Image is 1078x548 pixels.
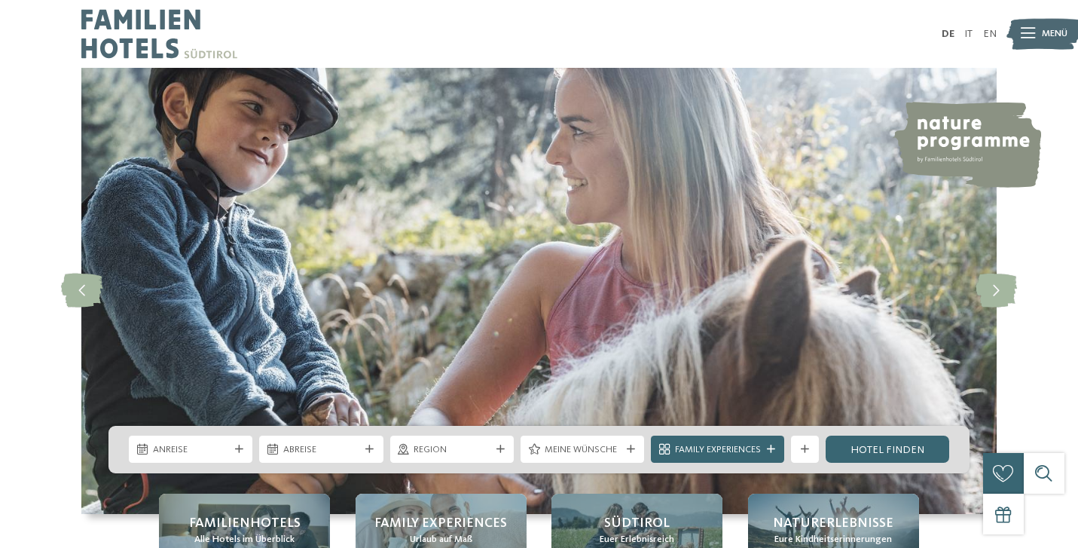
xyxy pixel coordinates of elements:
span: Family Experiences [675,443,761,457]
a: Hotel finden [826,436,949,463]
img: Familienhotels Südtirol: The happy family places [81,68,997,514]
span: Euer Erlebnisreich [600,533,674,546]
a: IT [964,29,973,39]
span: Region [414,443,490,457]
span: Urlaub auf Maß [410,533,472,546]
span: Meine Wünsche [545,443,621,457]
span: Familienhotels [189,514,301,533]
span: Anreise [153,443,229,457]
a: EN [983,29,997,39]
span: Eure Kindheitserinnerungen [774,533,892,546]
span: Family Experiences [374,514,507,533]
span: Abreise [283,443,359,457]
span: Alle Hotels im Überblick [194,533,295,546]
span: Menü [1042,27,1067,41]
span: Südtirol [604,514,670,533]
img: nature programme by Familienhotels Südtirol [892,102,1041,188]
a: DE [942,29,954,39]
span: Naturerlebnisse [773,514,893,533]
